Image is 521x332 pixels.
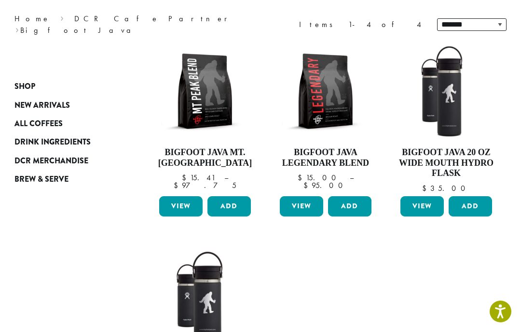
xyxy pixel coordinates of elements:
span: $ [422,183,430,193]
h4: Bigfoot Java Mt. [GEOGRAPHIC_DATA] [157,147,253,168]
bdi: 15.41 [182,173,215,183]
a: DCR Cafe Partner [74,14,234,24]
button: Add [328,196,371,217]
span: Shop [14,81,35,93]
a: Bigfoot Java 20 oz Wide Mouth Hydro Flask $35.00 [398,43,494,192]
span: – [350,173,354,183]
bdi: 15.00 [298,173,341,183]
a: Bigfoot Java Legendary Blend [277,43,374,192]
a: New Arrivals [14,96,116,114]
span: $ [298,173,306,183]
bdi: 35.00 [422,183,470,193]
span: Brew & Serve [14,173,69,186]
bdi: 95.00 [303,180,347,190]
h4: Bigfoot Java Legendary Blend [277,147,374,168]
div: Items 1-4 of 4 [299,19,423,30]
img: BFJ_Legendary_12oz-300x300.png [277,43,374,140]
span: Drink Ingredients [14,136,91,148]
a: Bigfoot Java Mt. [GEOGRAPHIC_DATA] [157,43,253,192]
span: DCR Merchandise [14,155,88,167]
a: All Coffees [14,115,116,133]
a: Drink Ingredients [14,133,116,151]
span: – [224,173,228,183]
button: Add [207,196,251,217]
span: › [60,10,64,25]
a: Home [14,14,50,24]
a: Brew & Serve [14,170,116,188]
span: $ [174,180,182,190]
a: Shop [14,77,116,96]
a: View [400,196,444,217]
nav: Breadcrumb [14,13,246,36]
bdi: 97.75 [174,180,236,190]
img: LO2867-BFJ-Hydro-Flask-20oz-WM-wFlex-Sip-Lid-Black-300x300.jpg [398,43,494,140]
button: Add [449,196,492,217]
span: $ [182,173,190,183]
span: All Coffees [14,118,63,130]
a: View [159,196,203,217]
a: DCR Merchandise [14,152,116,170]
a: View [280,196,323,217]
img: BFJ_MtPeak_12oz-300x300.png [157,43,253,140]
h4: Bigfoot Java 20 oz Wide Mouth Hydro Flask [398,147,494,179]
span: $ [303,180,312,190]
span: › [15,21,19,36]
span: New Arrivals [14,100,70,112]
